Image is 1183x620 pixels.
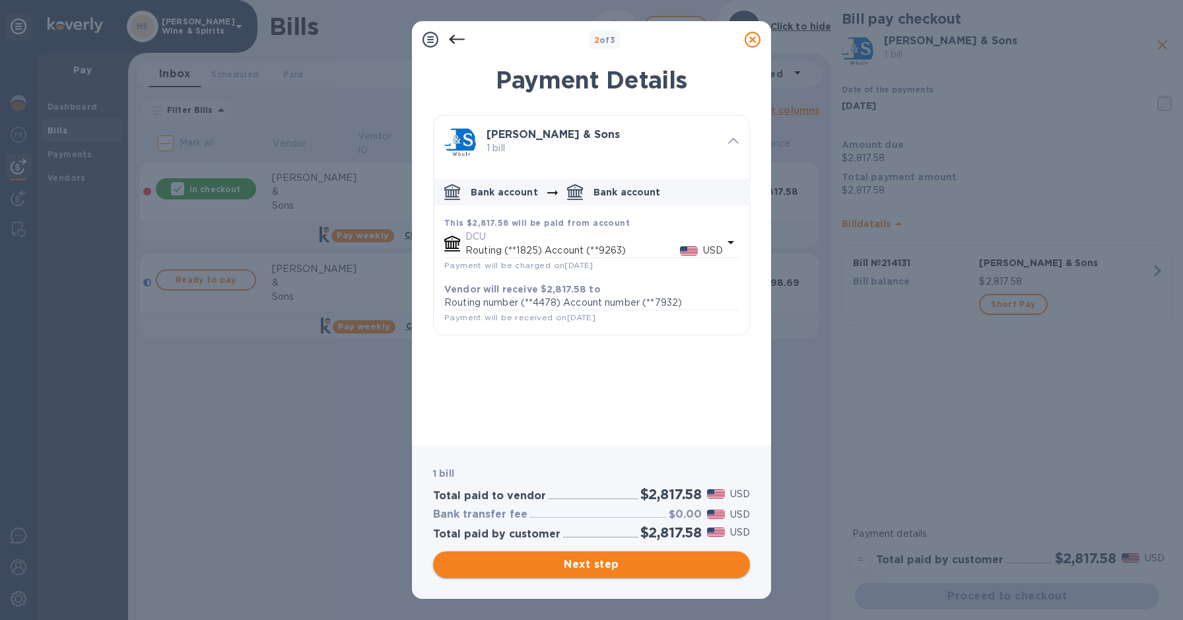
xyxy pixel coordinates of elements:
[433,490,546,502] h3: Total paid to vendor
[433,468,454,479] b: 1 bill
[730,487,750,501] p: USD
[444,312,595,322] span: Payment will be received on [DATE]
[433,66,750,94] h1: Payment Details
[593,186,661,199] p: Bank account
[444,296,739,310] p: Routing number (**4478) Account number (**7932)
[444,284,601,294] b: Vendor will receive $2,817.58 to
[707,510,725,519] img: USD
[434,174,749,335] div: default-method
[433,508,527,521] h3: Bank transfer fee
[703,244,723,258] p: USD
[487,141,718,155] p: 1 bill
[640,524,702,541] h2: $2,817.58
[707,489,725,499] img: USD
[444,557,739,572] span: Next step
[434,116,749,168] div: [PERSON_NAME] & Sons 1 bill
[433,551,750,578] button: Next step
[730,508,750,522] p: USD
[707,528,725,537] img: USD
[444,260,593,270] span: Payment will be charged on [DATE]
[680,246,698,256] img: USD
[730,526,750,539] p: USD
[594,35,599,45] span: 2
[465,230,723,244] p: DCU
[471,186,538,199] p: Bank account
[640,486,702,502] h2: $2,817.58
[594,35,616,45] b: of 3
[465,244,680,258] p: Routing (**1825) Account (**9263)
[433,528,560,541] h3: Total paid by customer
[444,218,630,228] b: This $2,817.58 will be paid from account
[487,128,620,141] b: [PERSON_NAME] & Sons
[669,508,702,521] h3: $0.00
